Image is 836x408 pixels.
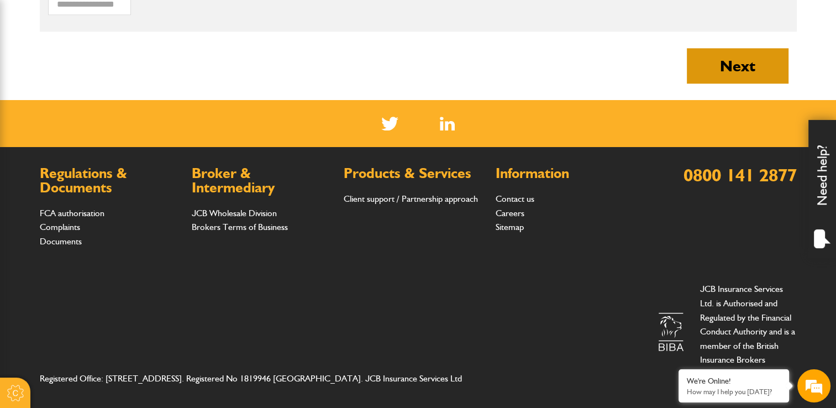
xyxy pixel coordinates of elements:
p: JCB Insurance Services Ltd. is Authorised and Regulated by the Financial Conduct Authority and is... [700,282,797,381]
h2: Products & Services [344,166,485,181]
a: 0800 141 2877 [683,164,797,186]
h2: Information [496,166,637,181]
img: Linked In [440,117,455,130]
a: Sitemap [496,222,524,232]
div: Need help? [808,120,836,258]
h2: Broker & Intermediary [192,166,333,195]
img: Twitter [381,117,398,130]
a: Contact us [496,193,534,204]
a: Documents [40,236,82,247]
a: LinkedIn [440,117,455,130]
p: How may I help you today? [687,388,781,396]
div: We're Online! [687,376,781,386]
button: Next [687,48,788,83]
a: Brokers Terms of Business [192,222,288,232]
a: Complaints [40,222,80,232]
a: Client support / Partnership approach [344,193,478,204]
a: Careers [496,208,524,218]
a: FCA authorisation [40,208,104,218]
address: Registered Office: [STREET_ADDRESS]. Registered No 1819946 [GEOGRAPHIC_DATA]. JCB Insurance Servi... [40,372,486,386]
a: JCB Wholesale Division [192,208,277,218]
h2: Regulations & Documents [40,166,181,195]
